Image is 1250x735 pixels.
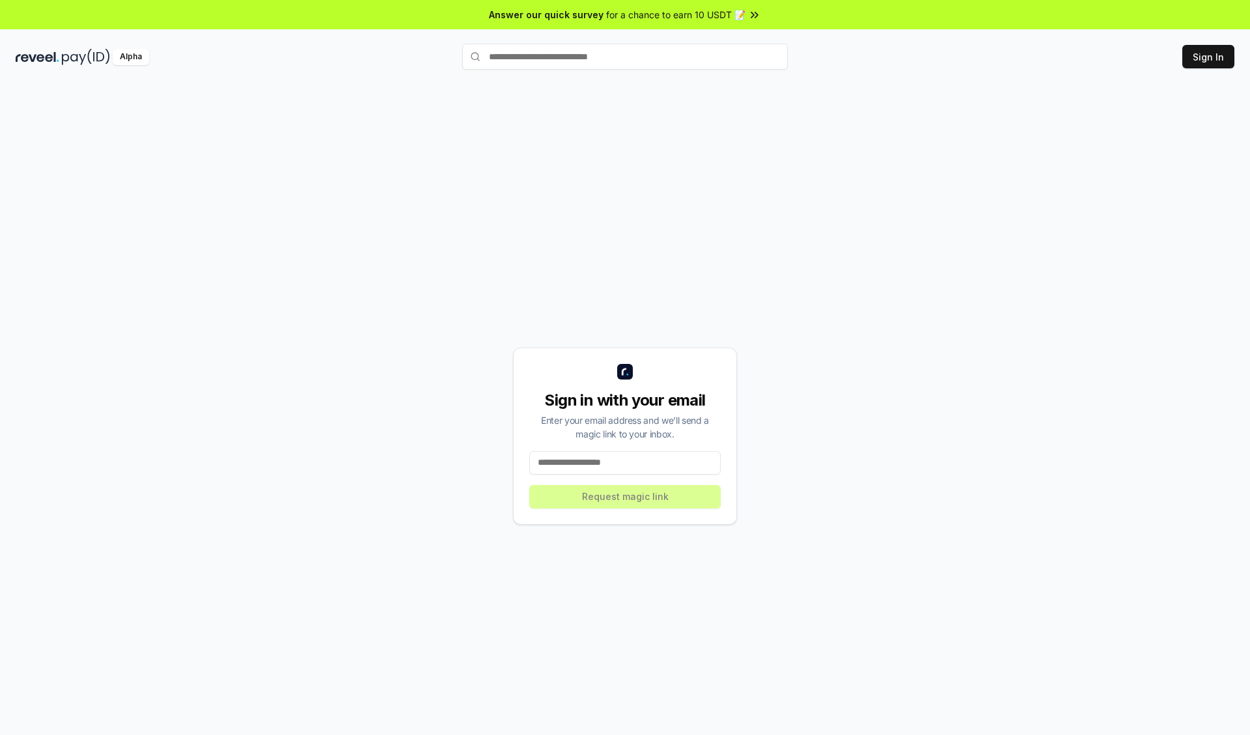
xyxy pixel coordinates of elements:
span: for a chance to earn 10 USDT 📝 [606,8,745,21]
div: Enter your email address and we’ll send a magic link to your inbox. [529,413,721,441]
img: reveel_dark [16,49,59,65]
button: Sign In [1182,45,1234,68]
img: pay_id [62,49,110,65]
div: Alpha [113,49,149,65]
div: Sign in with your email [529,390,721,411]
img: logo_small [617,364,633,380]
span: Answer our quick survey [489,8,604,21]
